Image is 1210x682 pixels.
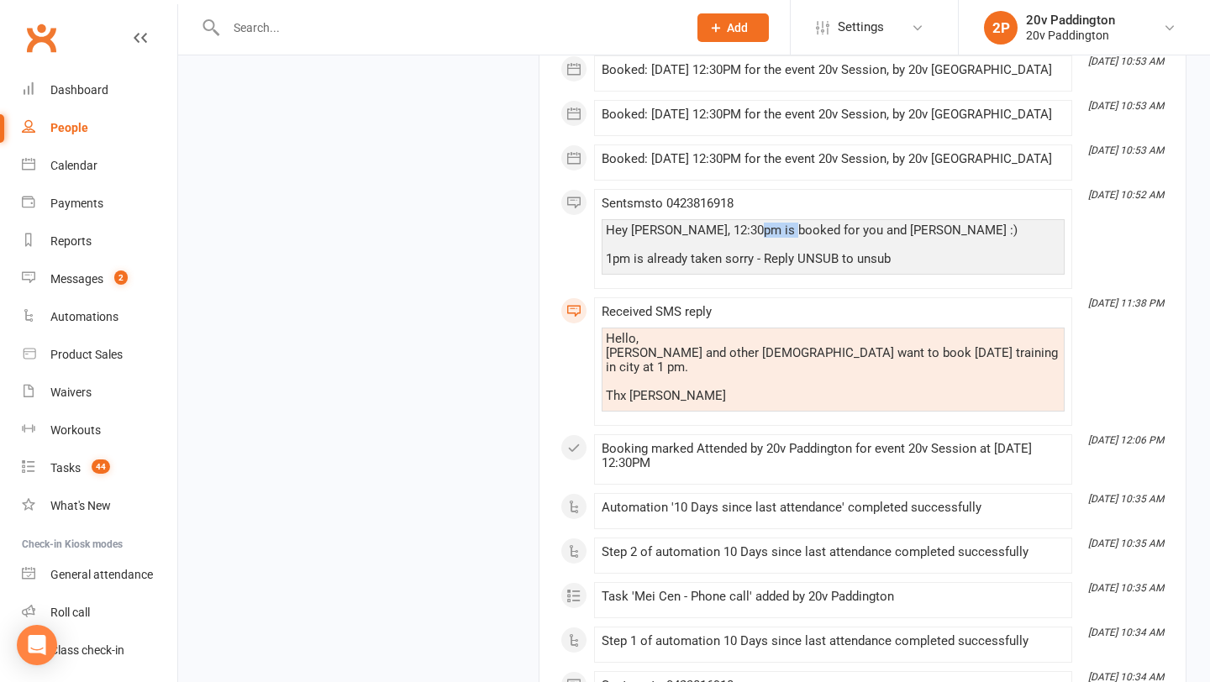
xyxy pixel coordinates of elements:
div: Hello, [PERSON_NAME] and other [DEMOGRAPHIC_DATA] want to book [DATE] training in city at 1 pm. T... [606,332,1060,403]
div: Class check-in [50,643,124,657]
div: Automation '10 Days since last attendance' completed successfully [602,501,1065,515]
div: Booking marked Attended by 20v Paddington for event 20v Session at [DATE] 12:30PM [602,442,1065,470]
i: [DATE] 10:53 AM [1088,55,1164,67]
div: Booked: [DATE] 12:30PM for the event 20v Session, by 20v [GEOGRAPHIC_DATA] [602,63,1065,77]
a: What's New [22,487,177,525]
div: Step 1 of automation 10 Days since last attendance completed successfully [602,634,1065,648]
span: Add [727,21,748,34]
div: Payments [50,197,103,210]
a: Class kiosk mode [22,632,177,669]
div: General attendance [50,568,153,581]
span: Settings [838,8,884,46]
a: Product Sales [22,336,177,374]
i: [DATE] 10:52 AM [1088,189,1164,201]
a: General attendance kiosk mode [22,556,177,594]
span: 44 [92,459,110,474]
div: Product Sales [50,348,123,361]
div: People [50,121,88,134]
div: 20v Paddington [1026,13,1115,28]
a: Waivers [22,374,177,412]
div: What's New [50,499,111,512]
a: Dashboard [22,71,177,109]
i: [DATE] 10:34 AM [1088,627,1164,638]
div: Waivers [50,386,92,399]
button: Add [697,13,769,42]
div: 20v Paddington [1026,28,1115,43]
div: Booked: [DATE] 12:30PM for the event 20v Session, by 20v [GEOGRAPHIC_DATA] [602,152,1065,166]
a: Roll call [22,594,177,632]
div: Tasks [50,461,81,475]
div: Roll call [50,606,90,619]
span: 2 [114,270,128,285]
i: [DATE] 10:35 AM [1088,493,1164,505]
div: Step 2 of automation 10 Days since last attendance completed successfully [602,545,1065,559]
div: 2P [984,11,1018,45]
i: [DATE] 10:53 AM [1088,144,1164,156]
a: Workouts [22,412,177,449]
div: Workouts [50,423,101,437]
div: Calendar [50,159,97,172]
i: [DATE] 10:53 AM [1088,100,1164,112]
div: Messages [50,272,103,286]
div: Dashboard [50,83,108,97]
div: Received SMS reply [602,305,1065,319]
a: Reports [22,223,177,260]
i: [DATE] 11:38 PM [1088,297,1164,309]
a: Calendar [22,147,177,185]
a: Tasks 44 [22,449,177,487]
a: Clubworx [20,17,62,59]
a: Messages 2 [22,260,177,298]
div: Reports [50,234,92,248]
a: Automations [22,298,177,336]
i: [DATE] 12:06 PM [1088,434,1164,446]
i: [DATE] 10:35 AM [1088,582,1164,594]
a: People [22,109,177,147]
a: Payments [22,185,177,223]
input: Search... [221,16,676,39]
div: Hey [PERSON_NAME], 12:30pm is booked for you and [PERSON_NAME] :) 1pm is already taken sorry - Re... [606,223,1060,266]
i: [DATE] 10:35 AM [1088,538,1164,549]
div: Booked: [DATE] 12:30PM for the event 20v Session, by 20v [GEOGRAPHIC_DATA] [602,108,1065,122]
div: Open Intercom Messenger [17,625,57,665]
span: Sent sms to 0423816918 [602,196,734,211]
div: Automations [50,310,118,323]
div: Task 'Mei Cen - Phone call' added by 20v Paddington [602,590,1065,604]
